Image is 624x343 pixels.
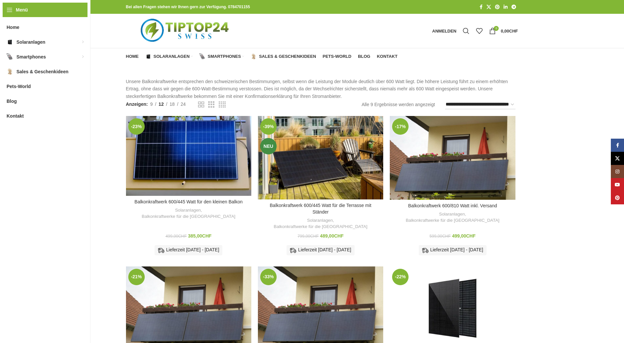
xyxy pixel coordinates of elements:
img: Solaranlagen [7,39,13,45]
span: Kontakt [7,110,24,122]
a: Logo der Website [126,28,245,33]
a: Solaranlagen [307,217,333,224]
a: Pinterest Social Link [493,3,502,11]
bdi: 0,00 [501,29,518,34]
a: Balkonkraftwerk 600/810 Watt inkl. Versand [390,116,515,200]
a: Balkonkraftwerk 600/445 Watt für den kleinen Balkon [126,116,251,196]
div: , [261,217,380,230]
span: Solaranlagen [154,54,190,59]
span: CHF [202,233,212,239]
bdi: 799,00 [298,234,319,239]
a: Solaranlagen [439,211,465,217]
a: Home [126,50,139,63]
a: Anmelden [429,24,460,37]
span: Home [7,21,19,33]
span: CHF [178,234,187,239]
a: Pets-World [323,50,351,63]
span: -33% [260,269,277,285]
div: Lieferzeit [DATE] - [DATE] [155,245,222,255]
a: Rasteransicht 4 [219,101,226,109]
span: 9 [150,102,153,107]
p: Unsere Balkonkraftwerke entsprechen den schweizerischen Bestimmungen, selbst wenn die Leistung de... [126,78,518,100]
img: Smartphones [199,54,205,59]
span: Anmelden [432,29,457,33]
a: 24 [178,101,188,108]
a: X Social Link [611,152,624,165]
span: 18 [170,102,175,107]
span: -21% [128,269,145,285]
span: CHF [310,234,319,239]
a: Rasteransicht 2 [198,101,204,109]
span: CHF [334,233,344,239]
p: Alle 9 Ergebnisse werden angezeigt [362,101,435,108]
a: Facebook Social Link [611,139,624,152]
a: 18 [167,101,177,108]
a: X Social Link [485,3,493,11]
a: Pinterest Social Link [611,191,624,204]
a: Balkonkraftwerk 600/445 Watt für die Terrasse mit Ständer [258,116,383,199]
span: Blog [7,95,17,107]
bdi: 499,00 [165,234,187,239]
span: 0 [494,26,499,31]
a: Balkonkraftwerke für die [GEOGRAPHIC_DATA] [142,214,236,220]
img: Sales & Geschenkideen [251,54,257,59]
a: Balkonkraftwerk 600/445 Watt für die Terrasse mit Ständer [270,203,371,215]
a: Blog [358,50,370,63]
span: Sales & Geschenkideen [259,54,316,59]
a: 9 [148,101,155,108]
img: Sales & Geschenkideen [7,68,13,75]
a: Instagram Social Link [611,165,624,178]
a: Balkonkraftwerke für die [GEOGRAPHIC_DATA] [406,217,499,224]
a: YouTube Social Link [611,178,624,191]
span: CHF [466,233,476,239]
bdi: 499,00 [452,233,476,239]
div: , [129,207,248,219]
a: Facebook Social Link [478,3,485,11]
a: 12 [156,101,166,108]
a: Smartphones [199,50,244,63]
a: Sales & Geschenkideen [251,50,316,63]
span: CHF [509,29,518,34]
img: Smartphones [7,54,13,60]
a: Telegram Social Link [510,3,518,11]
img: Tiptop24 Nachhaltige & Faire Produkte [126,14,245,48]
span: -39% [260,118,277,135]
span: Pets-World [7,80,31,92]
span: -17% [392,118,409,135]
a: Rasteransicht 3 [208,101,214,109]
bdi: 489,00 [320,233,344,239]
div: Lieferzeit [DATE] - [DATE] [419,245,487,255]
span: 12 [159,102,164,107]
a: Suche [460,24,473,37]
span: Solaranlagen [16,36,45,48]
strong: Bei allen Fragen stehen wir Ihnen gern zur Verfügung. 0784701155 [126,5,250,9]
a: Balkonkraftwerke für die [GEOGRAPHIC_DATA] [274,224,367,230]
span: Pets-World [323,54,351,59]
span: Blog [358,54,370,59]
div: , [393,211,512,223]
a: 0 0,00CHF [486,24,521,37]
span: -22% [392,269,409,285]
span: 24 [181,102,186,107]
a: Balkonkraftwerk 600/810 Watt inkl. Versand [408,203,497,208]
span: Smartphones [208,54,241,59]
img: Solaranlagen [145,54,151,59]
div: Meine Wunschliste [473,24,486,37]
span: Anzeigen [126,101,148,108]
span: Sales & Geschenkideen [16,66,68,78]
span: Kontakt [377,54,398,59]
a: Balkonkraftwerk 600/445 Watt für den kleinen Balkon [135,199,243,204]
span: Menü [16,6,28,13]
a: Solaranlagen [175,207,201,214]
select: Shop-Reihenfolge [445,100,515,109]
bdi: 599,00 [430,234,451,239]
bdi: 385,00 [188,233,212,239]
a: Kontakt [377,50,398,63]
a: Solaranlagen [145,50,193,63]
span: Neu [260,138,277,154]
span: -23% [128,118,145,135]
span: Home [126,54,139,59]
span: CHF [442,234,451,239]
span: Smartphones [16,51,46,63]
